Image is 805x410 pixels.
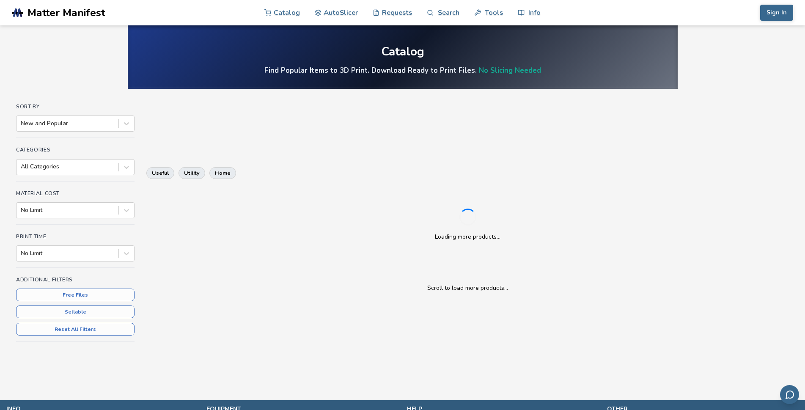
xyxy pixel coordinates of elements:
[16,305,135,318] button: Sellable
[435,232,500,241] p: Loading more products...
[146,167,174,179] button: useful
[16,277,135,283] h4: Additional Filters
[21,120,22,127] input: New and Popular
[780,385,799,404] button: Send feedback via email
[21,207,22,214] input: No Limit
[479,66,541,75] a: No Slicing Needed
[21,163,22,170] input: All Categories
[16,190,135,196] h4: Material Cost
[16,289,135,301] button: Free Files
[16,104,135,110] h4: Sort By
[381,45,424,58] div: Catalog
[264,66,541,75] h4: Find Popular Items to 3D Print. Download Ready to Print Files.
[155,283,780,292] p: Scroll to load more products...
[21,250,22,257] input: No Limit
[209,167,236,179] button: home
[16,147,135,153] h4: Categories
[16,323,135,336] button: Reset All Filters
[179,167,205,179] button: utility
[760,5,793,21] button: Sign In
[27,7,105,19] span: Matter Manifest
[16,234,135,239] h4: Print Time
